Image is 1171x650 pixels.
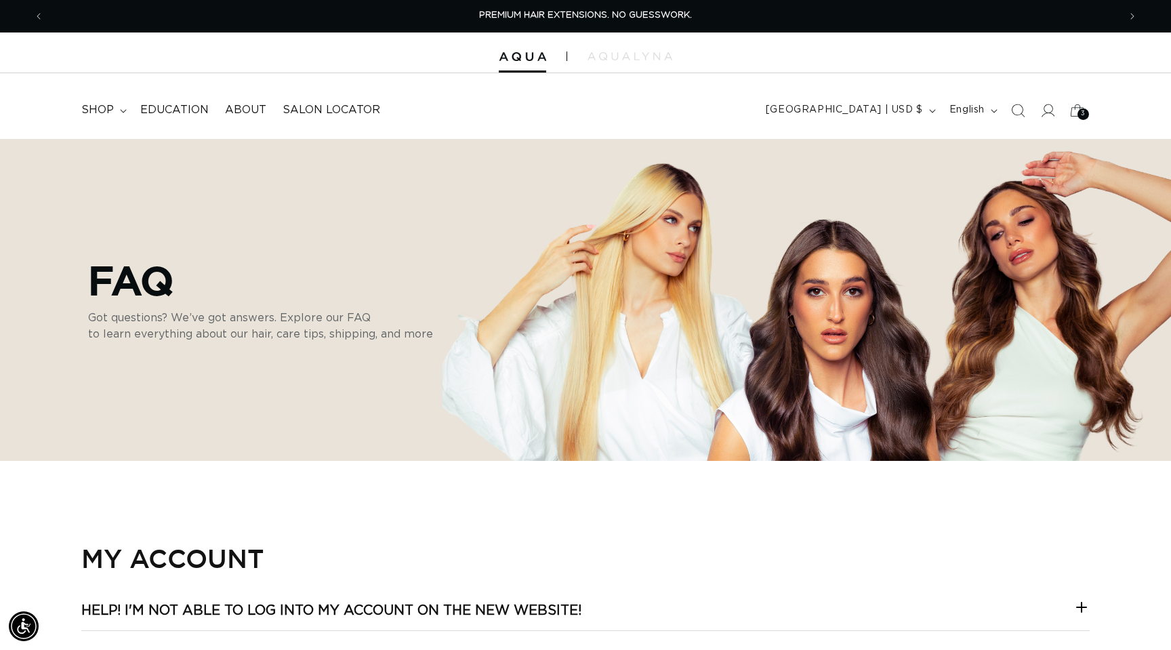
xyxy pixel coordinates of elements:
[941,98,1003,123] button: English
[499,52,546,62] img: Aqua Hair Extensions
[81,602,1090,630] summary: Help! I'm not able to log into my account on the new website!
[9,611,39,641] div: Accessibility Menu
[766,103,923,117] span: [GEOGRAPHIC_DATA] | USD $
[479,11,692,20] span: PREMIUM HAIR EXTENSIONS. NO GUESSWORK.
[1103,585,1171,650] iframe: Chat Widget
[283,103,380,117] span: Salon Locator
[949,103,985,117] span: English
[81,103,114,117] span: shop
[140,103,209,117] span: Education
[73,95,132,125] summary: shop
[217,95,274,125] a: About
[1003,96,1033,125] summary: Search
[88,257,433,303] p: faq
[588,52,672,60] img: aqualyna.com
[274,95,388,125] a: Salon Locator
[1081,108,1086,120] span: 3
[132,95,217,125] a: Education
[88,310,433,342] p: Got questions? We’ve got answers. Explore our FAQ to learn everything about our hair, care tips, ...
[81,542,1090,575] h2: My Account
[758,98,941,123] button: [GEOGRAPHIC_DATA] | USD $
[1117,3,1147,29] button: Next announcement
[225,103,266,117] span: About
[24,3,54,29] button: Previous announcement
[81,602,581,619] h3: Help! I'm not able to log into my account on the new website!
